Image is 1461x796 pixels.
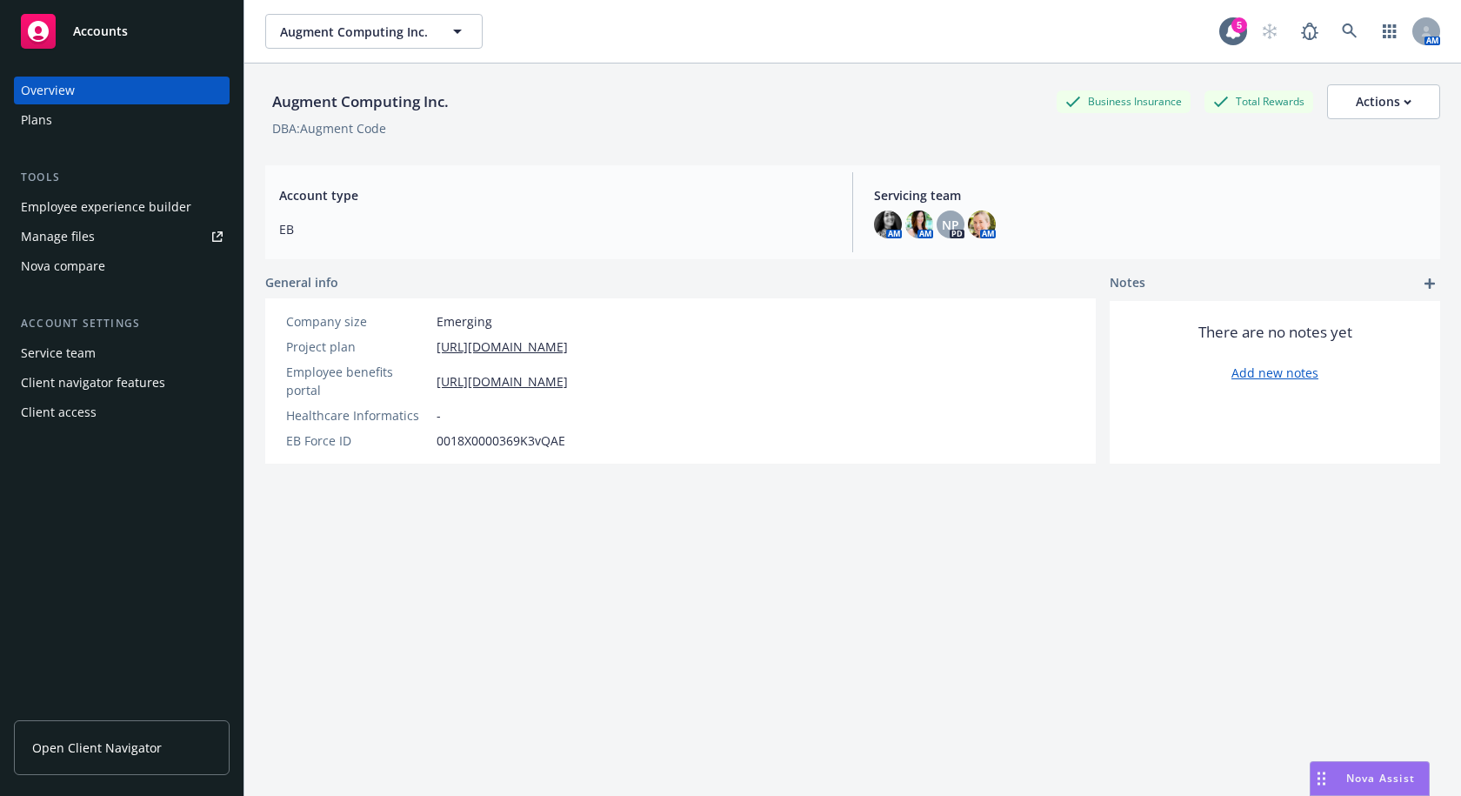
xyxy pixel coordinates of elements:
[968,211,996,238] img: photo
[21,398,97,426] div: Client access
[437,338,568,356] a: [URL][DOMAIN_NAME]
[1198,322,1352,343] span: There are no notes yet
[437,312,492,331] span: Emerging
[265,14,483,49] button: Augment Computing Inc.
[21,193,191,221] div: Employee experience builder
[905,211,933,238] img: photo
[21,77,75,104] div: Overview
[14,169,230,186] div: Tools
[286,431,430,450] div: EB Force ID
[21,252,105,280] div: Nova compare
[1372,14,1407,49] a: Switch app
[1419,273,1440,294] a: add
[1252,14,1287,49] a: Start snowing
[32,739,162,757] span: Open Client Navigator
[14,106,230,134] a: Plans
[1231,364,1318,382] a: Add new notes
[279,220,831,238] span: EB
[265,90,456,113] div: Augment Computing Inc.
[1346,771,1415,786] span: Nova Assist
[1356,85,1411,118] div: Actions
[874,186,1426,204] span: Servicing team
[279,186,831,204] span: Account type
[14,398,230,426] a: Client access
[21,339,96,367] div: Service team
[286,312,430,331] div: Company size
[14,7,230,56] a: Accounts
[1327,84,1440,119] button: Actions
[280,23,430,41] span: Augment Computing Inc.
[1204,90,1313,112] div: Total Rewards
[14,369,230,397] a: Client navigator features
[1311,762,1332,795] div: Drag to move
[1057,90,1191,112] div: Business Insurance
[437,406,441,425] span: -
[21,223,95,251] div: Manage files
[874,211,902,238] img: photo
[437,372,568,391] a: [URL][DOMAIN_NAME]
[1110,273,1145,294] span: Notes
[942,216,959,234] span: NP
[286,338,430,356] div: Project plan
[286,406,430,425] div: Healthcare Informatics
[21,369,165,397] div: Client navigator features
[21,106,52,134] div: Plans
[1231,17,1247,33] div: 5
[265,273,338,291] span: General info
[14,77,230,104] a: Overview
[14,252,230,280] a: Nova compare
[1332,14,1367,49] a: Search
[286,363,430,399] div: Employee benefits portal
[437,431,565,450] span: 0018X0000369K3vQAE
[14,223,230,251] a: Manage files
[1310,761,1430,796] button: Nova Assist
[14,193,230,221] a: Employee experience builder
[272,119,386,137] div: DBA: Augment Code
[14,339,230,367] a: Service team
[14,315,230,332] div: Account settings
[1292,14,1327,49] a: Report a Bug
[73,24,128,38] span: Accounts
